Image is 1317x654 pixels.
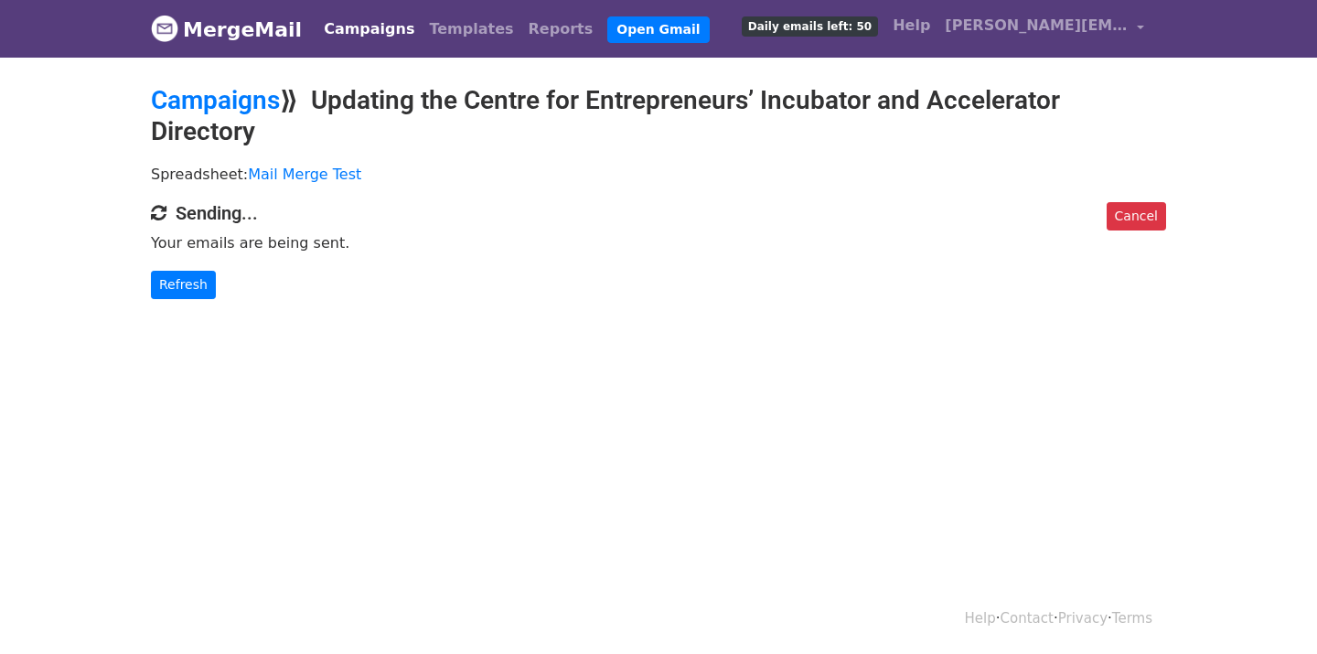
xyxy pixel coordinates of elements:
a: [PERSON_NAME][EMAIL_ADDRESS][DOMAIN_NAME] [937,7,1151,50]
a: Refresh [151,271,216,299]
p: Spreadsheet: [151,165,1166,184]
a: Mail Merge Test [248,166,361,183]
a: Open Gmail [607,16,709,43]
a: Daily emails left: 50 [734,7,885,44]
a: Campaigns [316,11,422,48]
a: Cancel [1107,202,1166,231]
img: MergeMail logo [151,15,178,42]
a: MergeMail [151,10,302,48]
a: Contact [1001,610,1054,627]
a: Help [965,610,996,627]
p: Your emails are being sent. [151,233,1166,252]
a: Help [885,7,937,44]
a: Reports [521,11,601,48]
a: Campaigns [151,85,280,115]
span: Daily emails left: 50 [742,16,878,37]
h2: ⟫ Updating the Centre for Entrepreneurs’ Incubator and Accelerator Directory [151,85,1166,146]
h4: Sending... [151,202,1166,224]
span: [PERSON_NAME][EMAIL_ADDRESS][DOMAIN_NAME] [945,15,1128,37]
a: Privacy [1058,610,1108,627]
a: Terms [1112,610,1152,627]
a: Templates [422,11,520,48]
